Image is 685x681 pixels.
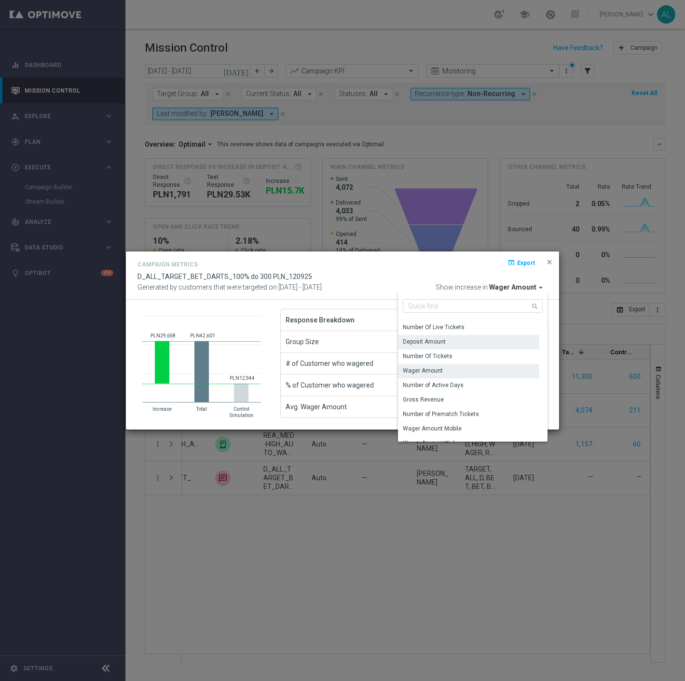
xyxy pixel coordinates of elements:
[517,260,535,266] span: Export
[137,261,198,268] h4: Campaign Metrics
[286,375,374,396] span: % of Customer who wagered
[137,273,312,280] span: D_ALL_TARGET_BET_DARTS_100% do 300 PLN_120925
[230,406,253,418] text: Control Simulation
[398,378,539,393] div: Press SPACE to select this row.
[507,259,515,266] i: open_in_browser
[230,375,255,381] text: PLN12,944
[137,283,277,291] span: Generated by customers that were targeted on
[398,422,539,436] div: Press SPACE to select this row.
[403,337,446,346] div: Deposit Amount
[398,407,539,422] div: Press SPACE to select this row.
[398,364,539,378] div: Press SPACE to deselect this row.
[546,258,553,266] span: close
[278,283,322,291] span: [DATE] - [DATE]
[151,333,176,338] text: PLN29,658
[531,300,540,311] i: search
[286,396,347,417] span: Avg. Wager Amount
[403,395,444,404] div: Gross Revenue
[536,283,545,292] i: arrow_drop_down
[403,410,479,418] div: Number of Prematch Tickets
[196,406,207,412] text: Total
[489,283,536,292] span: Wager Amount
[398,393,539,407] div: Press SPACE to select this row.
[436,283,488,292] span: Show increase in
[398,436,539,451] div: Press SPACE to select this row.
[190,333,215,338] text: PLN42,601
[286,309,355,331] span: Response Breakdown
[403,299,543,313] input: Quick find
[152,406,172,412] text: Increase
[398,320,539,335] div: Press SPACE to select this row.
[286,353,373,374] span: # of Customer who wagered
[489,283,548,292] button: Wager Amount arrow_drop_down
[398,349,539,364] div: Press SPACE to select this row.
[403,439,456,447] div: Wager Amount Web
[403,352,452,361] div: Number Of Tickets
[403,424,462,433] div: Wager Amount Mobile
[286,331,319,352] span: Group Size
[403,323,465,332] div: Number Of Live Tickets
[398,335,539,349] div: Press SPACE to select this row.
[403,381,464,389] div: Number of Active Days
[507,257,536,268] button: open_in_browser Export
[403,366,443,375] div: Wager Amount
